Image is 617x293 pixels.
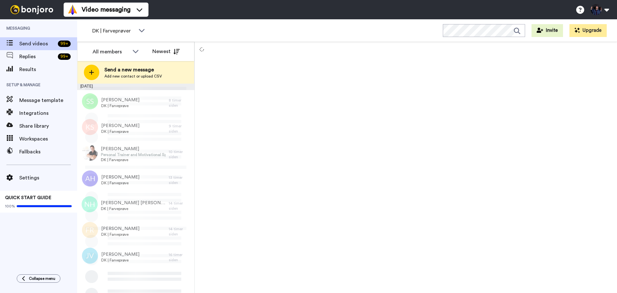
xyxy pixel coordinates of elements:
div: 14 timer siden [169,226,191,237]
span: [PERSON_NAME] [PERSON_NAME] [101,200,165,206]
img: fr.png [82,222,98,238]
img: jv.png [82,248,98,264]
span: [PERSON_NAME] [101,225,139,232]
div: [DATE] [77,84,194,90]
span: DK | Farveprøve [101,206,165,211]
div: All members [93,48,129,56]
span: [PERSON_NAME] [101,251,139,258]
img: nh.png [82,196,98,212]
div: 9 timer siden [169,124,191,134]
div: 10 timer siden [169,149,191,160]
span: Share library [19,122,77,130]
span: [PERSON_NAME] [101,123,139,129]
span: [PERSON_NAME] [101,174,139,180]
span: QUICK START GUIDE [5,196,51,200]
span: DK | Farveprøver [92,27,135,35]
span: DK | Farveprøve [101,258,139,263]
img: vm-color.svg [67,5,78,15]
img: ss.png [82,93,98,109]
span: Message template [19,96,77,104]
div: 99 + [58,53,71,60]
span: Workspaces [19,135,77,143]
span: Video messaging [82,5,130,14]
span: Add new contact or upload CSV [104,74,162,79]
button: Newest [148,45,184,58]
span: Fallbacks [19,148,77,156]
span: Send videos [19,40,55,48]
div: 8 timer siden [169,98,191,108]
span: [PERSON_NAME] [101,146,165,152]
div: 14 timer siden [169,201,191,211]
span: Replies [19,53,55,60]
div: 13 timer siden [169,175,191,185]
span: Integrations [19,109,77,117]
span: DK | Farveprøve [101,180,139,186]
div: 99 + [58,41,71,47]
img: ah.png [82,170,98,187]
span: DK | Farveprøve [101,103,139,108]
button: Collapse menu [17,274,60,283]
span: Results [19,66,77,73]
span: [PERSON_NAME] [101,97,139,103]
span: DK | Farveprøve [101,129,139,134]
span: Collapse menu [29,276,55,281]
span: Personal Trainer and Motivational Speaker [101,152,165,157]
img: bj-logo-header-white.svg [8,5,56,14]
button: Invite [532,24,563,37]
div: 16 timer siden [169,252,191,262]
span: 100% [5,204,15,209]
img: ks.png [82,119,98,135]
span: Settings [19,174,77,182]
span: Send a new message [104,66,162,74]
span: DK | Farveprøve [101,157,165,162]
span: DK | Farveprøve [101,232,139,237]
img: 86a25a2a-4800-42f2-8358-dbc2388519d9.jpg [82,145,98,161]
button: Upgrade [569,24,607,37]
